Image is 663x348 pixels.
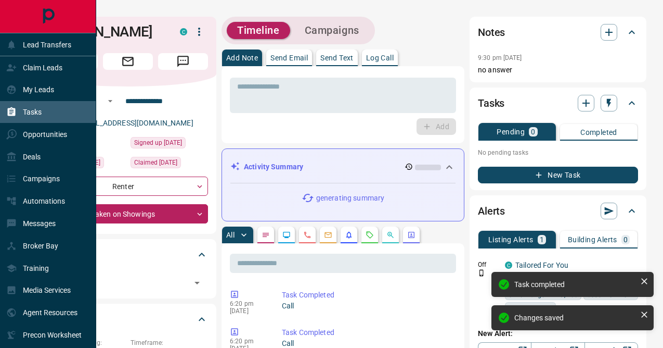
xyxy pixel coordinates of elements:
h1: [PERSON_NAME] [48,23,164,40]
p: Send Text [320,54,354,61]
button: Open [190,276,204,290]
p: Timeframe: [131,338,208,347]
h2: Tasks [478,95,504,111]
span: Signed up [DATE] [134,138,182,148]
p: Task Completed [282,327,452,338]
button: Campaigns [294,22,370,39]
svg: Emails [324,231,332,239]
span: Message [158,53,208,70]
svg: Requests [366,231,374,239]
p: 6:20 pm [230,300,266,307]
p: 6:20 pm [230,338,266,345]
p: New Alert: [478,328,638,339]
svg: Notes [262,231,270,239]
svg: Listing Alerts [345,231,353,239]
p: Pending [497,128,525,135]
p: Send Email [270,54,308,61]
h2: Notes [478,24,505,41]
div: condos.ca [180,28,187,35]
button: Open [104,95,116,107]
div: Taken on Showings [48,204,208,223]
svg: Lead Browsing Activity [282,231,291,239]
div: Alerts [478,198,638,223]
p: no answer [478,65,638,76]
button: New Task [478,167,638,183]
p: Task Completed [282,290,452,301]
p: No pending tasks [478,145,638,160]
div: Tasks [478,91,638,116]
p: Call [282,301,452,312]
span: Email [103,53,153,70]
p: All [226,231,235,239]
div: Activity Summary [230,157,456,177]
button: Timeline [227,22,290,39]
div: Renter [48,177,208,196]
svg: Opportunities [386,231,395,239]
div: Tags [48,242,208,267]
p: generating summary [316,193,384,204]
p: [DATE] [230,307,266,315]
p: Listing Alerts [488,236,534,243]
p: Completed [580,129,617,136]
div: Criteria [48,307,208,332]
div: Notes [478,20,638,45]
p: 9:30 pm [DATE] [478,54,522,61]
svg: Calls [303,231,311,239]
div: Task completed [514,280,636,289]
p: Activity Summary [244,161,303,172]
p: 0 [531,128,535,135]
div: Changes saved [514,314,636,322]
span: Claimed [DATE] [134,157,177,168]
svg: Push Notification Only [478,269,485,277]
p: Add Note [226,54,258,61]
svg: Agent Actions [407,231,415,239]
p: Off [478,260,499,269]
p: Log Call [366,54,394,61]
a: [EMAIL_ADDRESS][DOMAIN_NAME] [76,119,193,127]
div: Mon Jul 14 2025 [131,157,208,171]
div: Sat Jun 14 2025 [131,137,208,152]
h2: Alerts [478,203,505,219]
